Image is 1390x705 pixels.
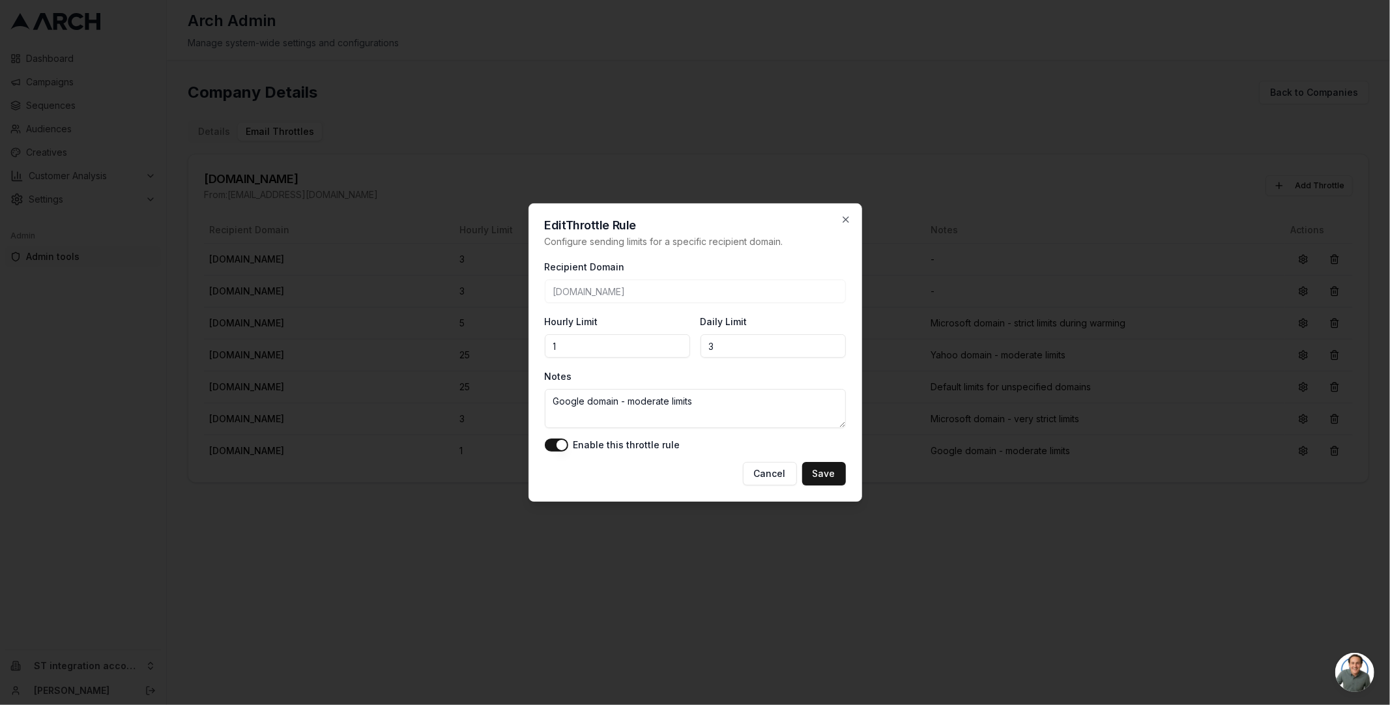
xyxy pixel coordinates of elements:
[545,316,598,327] label: Hourly Limit
[701,334,846,358] input: No limit
[545,261,625,272] label: Recipient Domain
[545,334,690,358] input: No limit
[545,389,846,428] textarea: Google domain - moderate limits
[802,462,846,485] button: Save
[701,316,747,327] label: Daily Limit
[545,235,846,248] p: Configure sending limits for a specific recipient domain.
[545,220,846,231] h2: Edit Throttle Rule
[545,371,572,382] label: Notes
[743,462,797,485] button: Cancel
[573,440,680,450] label: Enable this throttle rule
